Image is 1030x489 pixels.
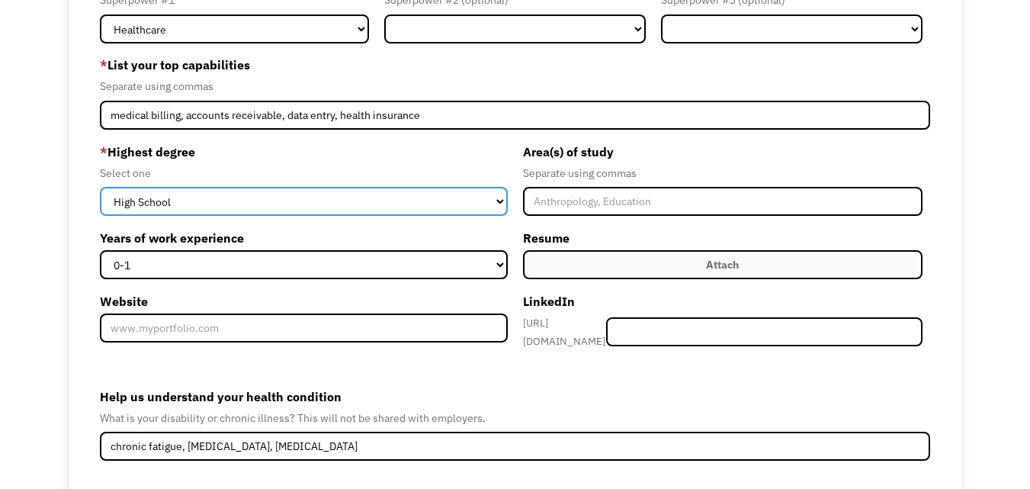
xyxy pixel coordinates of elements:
[523,250,923,279] label: Attach
[100,384,930,409] label: Help us understand your health condition
[100,77,930,95] div: Separate using commas
[706,256,739,274] div: Attach
[100,164,507,182] div: Select one
[100,101,930,130] input: Videography, photography, accounting
[100,432,930,461] input: Deafness, Depression, Diabetes
[100,53,930,77] label: List your top capabilities
[523,140,923,164] label: Area(s) of study
[100,289,507,314] label: Website
[523,187,923,216] input: Anthropology, Education
[523,164,923,182] div: Separate using commas
[100,409,930,427] div: What is your disability or chronic illness? This will not be shared with employers.
[523,289,923,314] label: LinkedIn
[523,226,923,250] label: Resume
[100,226,507,250] label: Years of work experience
[100,314,507,343] input: www.myportfolio.com
[100,140,507,164] label: Highest degree
[523,314,607,350] div: [URL][DOMAIN_NAME]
